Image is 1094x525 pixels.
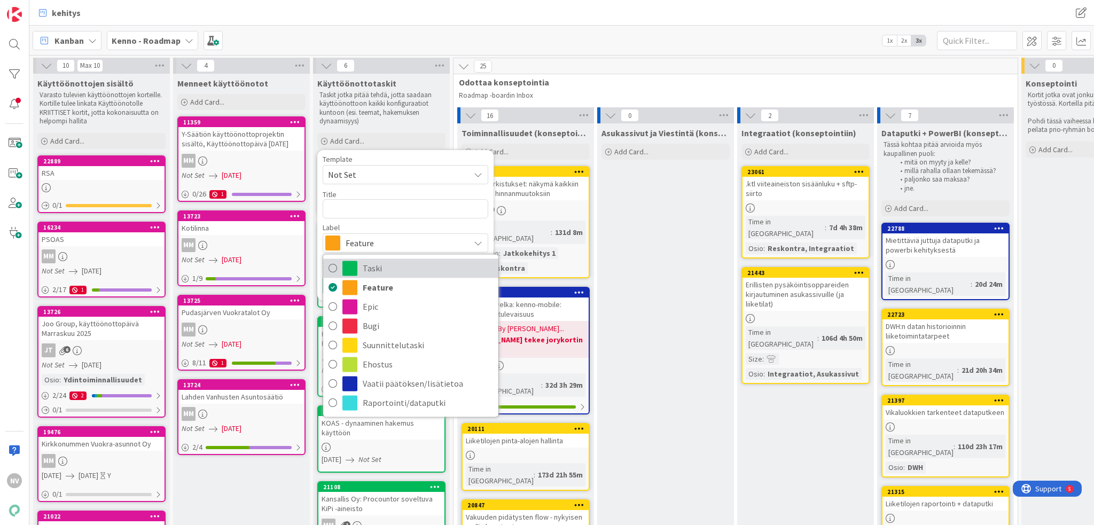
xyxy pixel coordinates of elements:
[886,358,957,382] div: Time in [GEOGRAPHIC_DATA]
[819,332,865,344] div: 106d 4h 50m
[317,316,446,397] a: 21377Kirkkonummen Vuokra-asunnot Oy: Fivaldi soveltuva KiPi -aineistoNot Set[DATE]0/1
[177,295,306,371] a: 13725Pudasjärven Vuokratalot OyMMNot Set[DATE]8/111
[462,166,590,278] a: 19027Hinnantarkistukset: näkymä kaikkiin tehtyihin hinnanmuutoksiinTime in [GEOGRAPHIC_DATA]:131d...
[318,406,444,416] div: 21464
[551,226,552,238] span: :
[52,6,81,19] span: kehitys
[190,97,224,107] span: Add Card...
[177,210,306,286] a: 13723KotilinnaMMNot Set[DATE]1/9
[37,78,134,89] span: Käyttöönottojen sisältö
[52,404,62,416] span: 0 / 1
[38,223,165,246] div: 16234PSOAS
[363,356,493,372] span: Ehostus
[178,441,304,454] div: 2/4
[318,327,444,350] div: Kirkkonummen Vuokra-asunnot Oy: Fivaldi soveltuva KiPi -aineisto
[501,247,558,259] div: Jatkokehitys 1
[474,60,492,73] span: 25
[746,326,817,350] div: Time in [GEOGRAPHIC_DATA]
[463,167,589,177] div: 19027
[476,323,564,334] span: [DATE] By [PERSON_NAME]...
[323,224,340,231] span: Label
[222,339,241,350] span: [DATE]
[474,147,509,156] span: Add Card...
[42,470,61,481] span: [DATE]
[363,299,493,315] span: Epic
[318,317,444,327] div: 21377
[882,35,897,46] span: 1x
[59,374,61,386] span: :
[52,284,66,295] span: 2 / 17
[485,262,528,274] div: Reskontra
[318,416,444,440] div: KOAS - dynaaminen hakemus käyttöön
[887,311,1009,318] div: 22723
[463,288,589,321] div: 17180Tekninen velka: kenno-mobile: ylläpito ja tulevaisuus
[746,242,763,254] div: Osio
[178,305,304,319] div: Pudasjärven Vuokratalot Oy
[178,296,304,319] div: 13725Pudasjärven Vuokratalot Oy
[887,225,1009,232] div: 22788
[463,424,589,434] div: 20111
[7,503,22,518] img: avatar
[7,7,22,22] img: Visit kanbanzone.com
[52,489,62,500] span: 0 / 1
[894,167,1008,175] li: millä rahalla ollaan tekemässä?
[38,317,165,340] div: Joo Group, käyttöönottopäivä Marraskuu 2025
[462,287,590,414] a: 17180Tekninen velka: kenno-mobile: ylläpito ja tulevaisuus[DATE] By [PERSON_NAME]...[PERSON_NAME]...
[209,359,226,367] div: 1
[64,346,71,353] span: 6
[42,454,56,468] div: MM
[178,272,304,285] div: 1/9
[178,323,304,336] div: MM
[80,63,100,68] div: Max 10
[743,278,869,311] div: Erillisten pysäköintisoppareiden kirjautuminen asukassivuille (ja liiketilat)
[323,355,498,374] a: Ehostus
[894,175,1008,184] li: paljonko saa maksaa?
[178,221,304,235] div: Kotilinna
[897,35,911,46] span: 2x
[459,77,1004,88] span: Odottaa konseptointia
[363,337,493,353] span: Suunnittelutaski
[183,119,304,126] div: 11359
[319,91,443,126] p: Taskit jotka pitää tehdä, jotta saadaan käyttöönottoon kaikki konfiguraatiot kuntoon (esi. teemat...
[38,512,165,521] div: 21022
[222,254,241,265] span: [DATE]
[882,224,1009,257] div: 22788Mietittäviä juttuja dataputki ja powerbi kehityksestä
[459,91,1008,100] p: Roadmap -boardin Inbox
[971,278,972,290] span: :
[38,307,165,340] div: 13726Joo Group, käyttöönottopäivä Marraskuu 2025
[43,428,165,436] div: 19476
[881,128,1010,138] span: Dataputki + PowerBI (konseptointiin)
[40,91,163,126] p: Varasto tulevien käyttöönottojen korteille. Kortille tulee linkata Käyttöönotolle KRIITTISET kort...
[209,190,226,199] div: 1
[463,500,589,510] div: 20847
[323,258,498,278] a: Taski
[43,158,165,165] div: 22889
[954,441,955,452] span: :
[69,391,87,400] div: 2
[741,166,870,258] a: 23061.ktl viiteaineiston sisäänluku + sftp-siirtoTime in [GEOGRAPHIC_DATA]:7d 4h 38mOsio:Reskontr...
[534,469,535,481] span: :
[763,242,765,254] span: :
[882,233,1009,257] div: Mietittäviä juttuja dataputki ja powerbi kehityksestä
[887,488,1009,496] div: 21315
[182,238,196,252] div: MM
[38,427,165,437] div: 19476
[481,109,499,122] span: 16
[323,483,444,491] div: 21108
[38,488,165,501] div: 0/1
[182,339,205,349] i: Not Set
[886,461,903,473] div: Osio
[882,396,1009,419] div: 21397Vikaluokkien tarkenteet dataputkeen
[323,335,498,355] a: Suunnittelutaski
[37,426,166,502] a: 19476Kirkkonummen Vuokra-asunnot OyMM[DATE][DATE]Y0/1
[882,487,1009,497] div: 21315
[937,31,1017,50] input: Quick Filter...
[38,454,165,468] div: MM
[743,268,869,311] div: 21443Erillisten pysäköintisoppareiden kirjautuminen asukassivuille (ja liiketilat)
[318,406,444,440] div: 21464KOAS - dynaaminen hakemus käyttöön
[57,59,75,72] span: 10
[54,34,84,47] span: Kanban
[363,279,493,295] span: Feature
[79,470,98,481] span: [DATE]
[817,332,819,344] span: :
